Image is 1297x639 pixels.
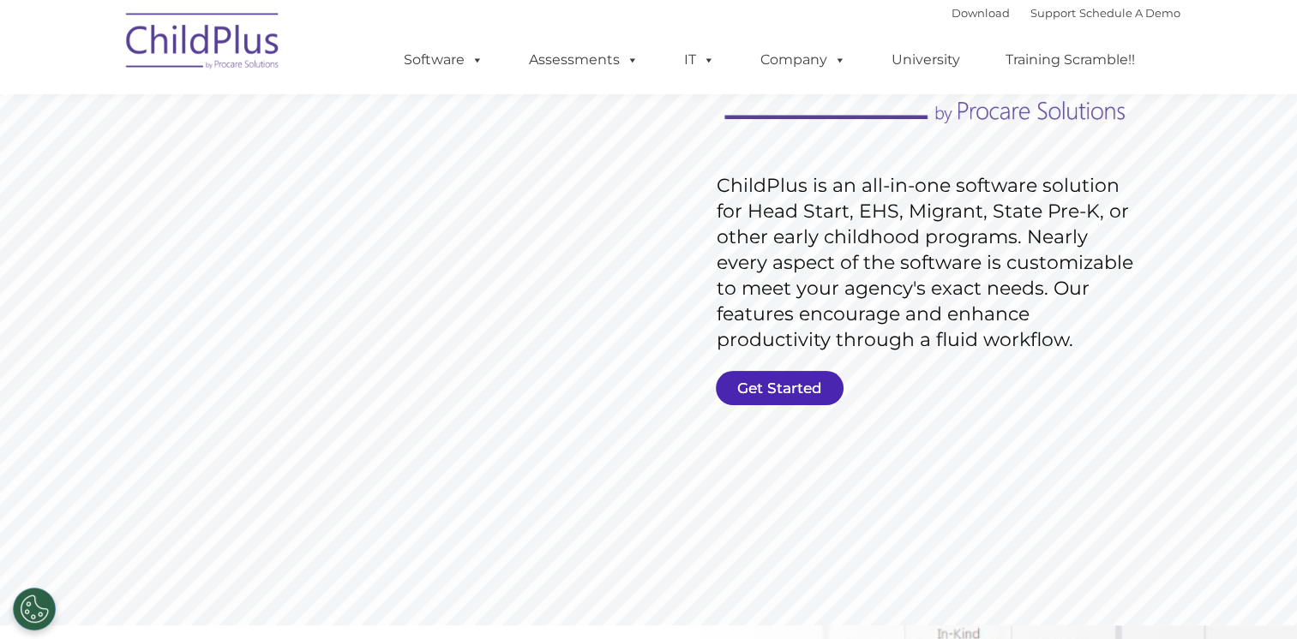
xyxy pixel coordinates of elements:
iframe: Chat Widget [1018,454,1297,639]
button: Cookies Settings [13,588,56,630]
a: Software [387,43,501,77]
font: | [952,6,1180,20]
a: Company [743,43,863,77]
a: Schedule A Demo [1079,6,1180,20]
a: Training Scramble!! [988,43,1152,77]
rs-layer: ChildPlus is an all-in-one software solution for Head Start, EHS, Migrant, State Pre-K, or other ... [717,173,1142,353]
a: Support [1030,6,1076,20]
a: IT [667,43,732,77]
a: Download [952,6,1010,20]
a: Assessments [512,43,656,77]
a: Get Started [716,371,844,405]
img: ChildPlus by Procare Solutions [117,1,289,87]
a: University [874,43,977,77]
